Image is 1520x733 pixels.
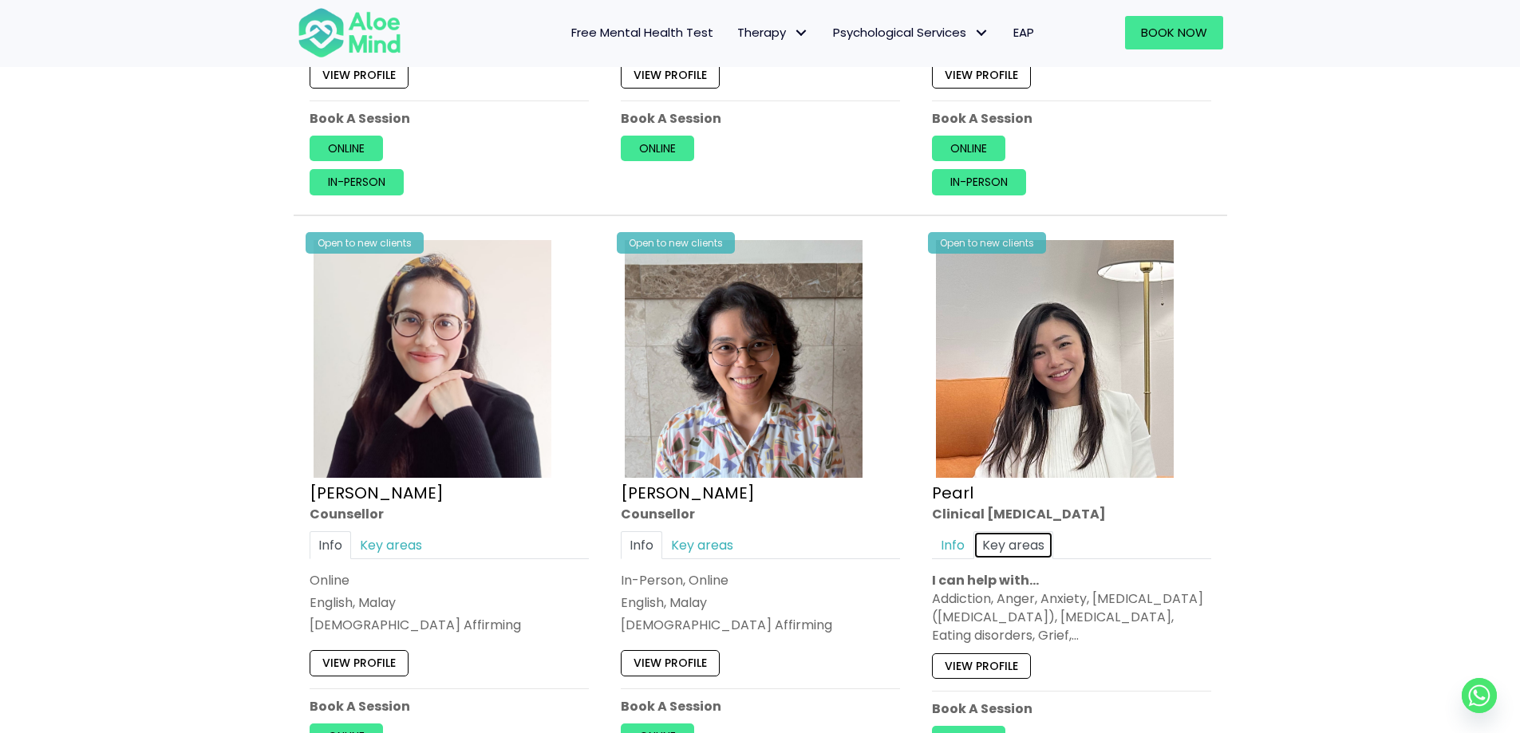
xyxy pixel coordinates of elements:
a: In-person [932,169,1026,195]
a: Info [621,531,662,559]
a: Book Now [1125,16,1223,49]
p: English, Malay [310,593,589,612]
div: Open to new clients [928,232,1046,254]
img: Therapist Photo Update [314,240,551,478]
img: Aloe mind Logo [298,6,401,59]
nav: Menu [422,16,1046,49]
span: Book Now [1141,24,1207,41]
a: Key areas [351,531,431,559]
span: EAP [1013,24,1034,41]
span: Psychological Services: submenu [970,22,993,45]
div: Counsellor [310,505,589,523]
p: Book A Session [621,108,900,127]
p: Book A Session [310,697,589,715]
div: Online [310,571,589,589]
a: [PERSON_NAME] [621,482,755,504]
a: View profile [932,653,1031,679]
a: Psychological ServicesPsychological Services: submenu [821,16,1001,49]
a: TherapyTherapy: submenu [725,16,821,49]
span: Free Mental Health Test [571,24,713,41]
span: Psychological Services [833,24,989,41]
div: Clinical [MEDICAL_DATA] [932,505,1211,523]
a: Online [621,136,694,161]
a: Free Mental Health Test [559,16,725,49]
p: Book A Session [932,700,1211,718]
span: Therapy [737,24,809,41]
a: In-person [310,169,404,195]
div: Addiction, Anger, Anxiety, [MEDICAL_DATA] ([MEDICAL_DATA]), [MEDICAL_DATA], Eating disorders, Gri... [932,589,1211,645]
a: Pearl [932,482,973,504]
a: Online [310,136,383,161]
a: Info [932,531,973,559]
div: [DEMOGRAPHIC_DATA] Affirming [310,617,589,635]
a: Info [310,531,351,559]
p: Book A Session [310,108,589,127]
div: Open to new clients [617,232,735,254]
a: Key areas [973,531,1053,559]
div: Counsellor [621,505,900,523]
a: [PERSON_NAME] [310,482,444,504]
a: View profile [932,62,1031,88]
p: English, Malay [621,593,900,612]
div: In-Person, Online [621,571,900,589]
a: Whatsapp [1462,678,1497,713]
a: View profile [621,651,720,676]
p: Book A Session [621,697,900,715]
div: [DEMOGRAPHIC_DATA] Affirming [621,617,900,635]
a: View profile [310,651,409,676]
p: Book A Session [932,108,1211,127]
img: Pearl photo [936,240,1174,478]
a: EAP [1001,16,1046,49]
a: Key areas [662,531,742,559]
p: I can help with… [932,571,1211,589]
a: View profile [621,62,720,88]
a: View profile [310,62,409,88]
img: zafeera counsellor [625,240,863,478]
span: Therapy: submenu [790,22,813,45]
div: Open to new clients [306,232,424,254]
a: Online [932,136,1005,161]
